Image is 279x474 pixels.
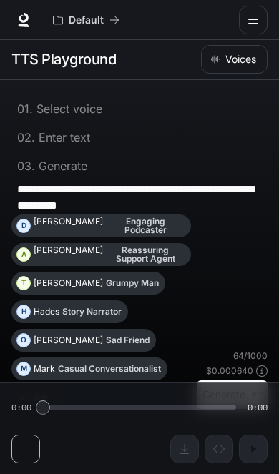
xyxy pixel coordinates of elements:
p: Generate [35,160,87,172]
p: Default [69,14,104,26]
p: Casual Conversationalist [58,365,161,373]
p: Hades [34,307,59,316]
p: 0 3 . [17,160,35,172]
p: Reassuring Support Agent [106,246,185,263]
p: Grumpy Man [106,279,159,287]
button: open drawer [239,6,268,34]
p: [PERSON_NAME] [34,336,103,345]
p: ⌘⏎ [251,390,262,399]
p: 0 2 . [17,132,35,143]
button: A[PERSON_NAME]Reassuring Support Agent [11,243,191,266]
div: D [17,214,30,237]
button: HHadesStory Narrator [11,300,128,323]
p: $ 0.000640 [206,365,253,377]
h1: TTS Playground [11,45,116,74]
button: Hide [11,386,57,409]
button: All workspaces [46,6,126,34]
button: D[PERSON_NAME]Engaging Podcaster [11,214,191,237]
div: T [17,272,30,295]
p: Select voice [33,103,102,114]
div: O [17,329,30,352]
button: Generate⌘⏎ [197,380,268,410]
p: [PERSON_NAME] [34,279,103,287]
button: Voices [201,45,268,74]
p: [PERSON_NAME] [34,246,103,255]
button: T[PERSON_NAME]Grumpy Man [11,272,165,295]
div: H [17,300,30,323]
div: A [17,243,30,266]
p: Engaging Podcaster [106,217,185,234]
p: Sad Friend [106,336,150,345]
p: [PERSON_NAME] [34,217,103,226]
p: 0 1 . [17,103,33,114]
p: Story Narrator [62,307,122,316]
div: M [17,357,30,380]
button: MMarkCasual Conversationalist [11,357,167,380]
p: Mark [34,365,55,373]
button: O[PERSON_NAME]Sad Friend [11,329,156,352]
p: Enter text [35,132,90,143]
